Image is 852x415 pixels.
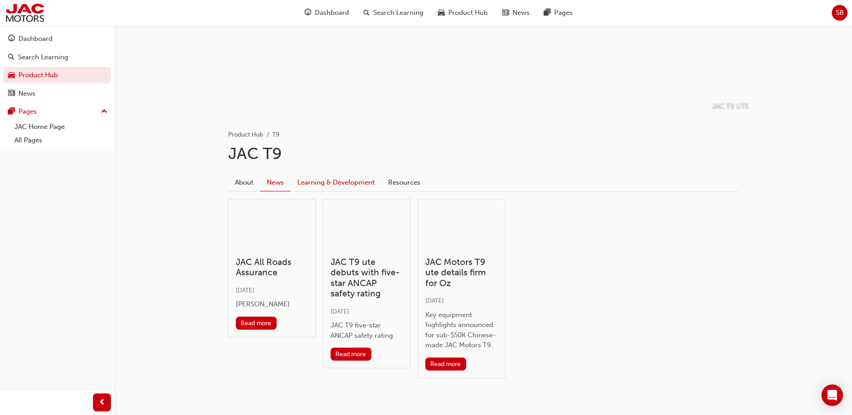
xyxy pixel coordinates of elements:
a: Product Hub [4,67,111,84]
span: car-icon [438,7,445,18]
a: JAC Home Page [11,120,111,134]
span: car-icon [8,71,15,79]
button: Pages [4,103,111,120]
a: news-iconNews [495,4,537,22]
button: Read more [425,358,466,371]
a: All Pages [11,133,111,147]
h3: JAC Motors T9 ute details firm for Oz [425,257,498,288]
span: up-icon [101,106,107,118]
span: prev-icon [99,397,106,408]
span: SB [836,8,844,18]
span: Search Learning [373,8,424,18]
div: Search Learning [18,52,68,62]
span: search-icon [363,7,370,18]
div: News [18,88,35,99]
span: Dashboard [315,8,349,18]
div: Dashboard [18,34,53,44]
span: news-icon [502,7,509,18]
img: jac-portal [4,3,45,23]
span: [DATE] [331,308,349,315]
a: About [228,174,260,191]
a: Search Learning [4,49,111,66]
div: [PERSON_NAME] [236,299,308,309]
button: DashboardSearch LearningProduct HubNews [4,29,111,103]
h1: JAC T9 [228,144,738,163]
span: Pages [554,8,573,18]
span: search-icon [8,53,14,62]
a: Learning & Development [291,174,381,191]
a: Resources [381,174,427,191]
a: News [4,85,111,102]
div: Pages [18,106,37,117]
span: news-icon [8,90,15,98]
div: Key equipment highlights announced for sub-$50K Chinese-made JAC Motors T9. [425,310,498,350]
span: guage-icon [8,35,15,43]
div: Open Intercom Messenger [821,384,843,406]
a: News [260,174,291,191]
button: SB [832,5,848,21]
button: Read more [331,348,371,361]
a: JAC T9 ute debuts with five-star ANCAP safety rating[DATE]JAC T9 five-star ANCAP safety ratingRea... [323,199,411,369]
h3: JAC All Roads Assurance [236,257,308,278]
a: car-iconProduct Hub [431,4,495,22]
a: JAC All Roads Assurance[DATE][PERSON_NAME]Read more [228,199,316,337]
span: News [512,8,530,18]
a: Product Hub [228,131,263,138]
span: pages-icon [544,7,551,18]
a: search-iconSearch Learning [356,4,431,22]
a: Dashboard [4,31,111,47]
span: pages-icon [8,108,15,116]
span: [DATE] [425,297,444,305]
span: guage-icon [305,7,311,18]
a: JAC Motors T9 ute details firm for Oz[DATE]Key equipment highlights announced for sub-$50K Chines... [418,199,505,378]
li: T9 [272,130,279,140]
div: JAC T9 five-star ANCAP safety rating [331,320,403,340]
a: guage-iconDashboard [297,4,356,22]
span: [DATE] [236,287,254,294]
a: pages-iconPages [537,4,580,22]
button: Read more [236,317,277,330]
span: Product Hub [448,8,488,18]
h3: JAC T9 ute debuts with five-star ANCAP safety rating [331,257,403,299]
p: JAC T9 UTE [712,102,749,112]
